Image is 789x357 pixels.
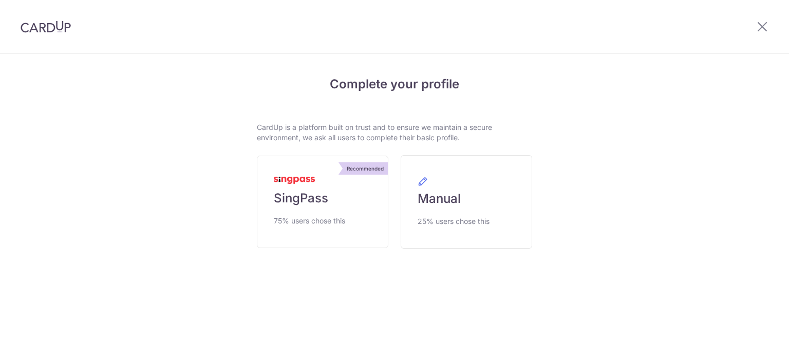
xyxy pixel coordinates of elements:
[257,75,532,93] h4: Complete your profile
[274,215,345,227] span: 75% users chose this
[418,215,490,228] span: 25% users chose this
[257,156,388,248] a: Recommended SingPass 75% users chose this
[21,21,71,33] img: CardUp
[274,177,315,184] img: MyInfoLogo
[274,190,328,206] span: SingPass
[257,122,532,143] p: CardUp is a platform built on trust and to ensure we maintain a secure environment, we ask all us...
[401,155,532,249] a: Manual 25% users chose this
[418,191,461,207] span: Manual
[343,162,388,175] div: Recommended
